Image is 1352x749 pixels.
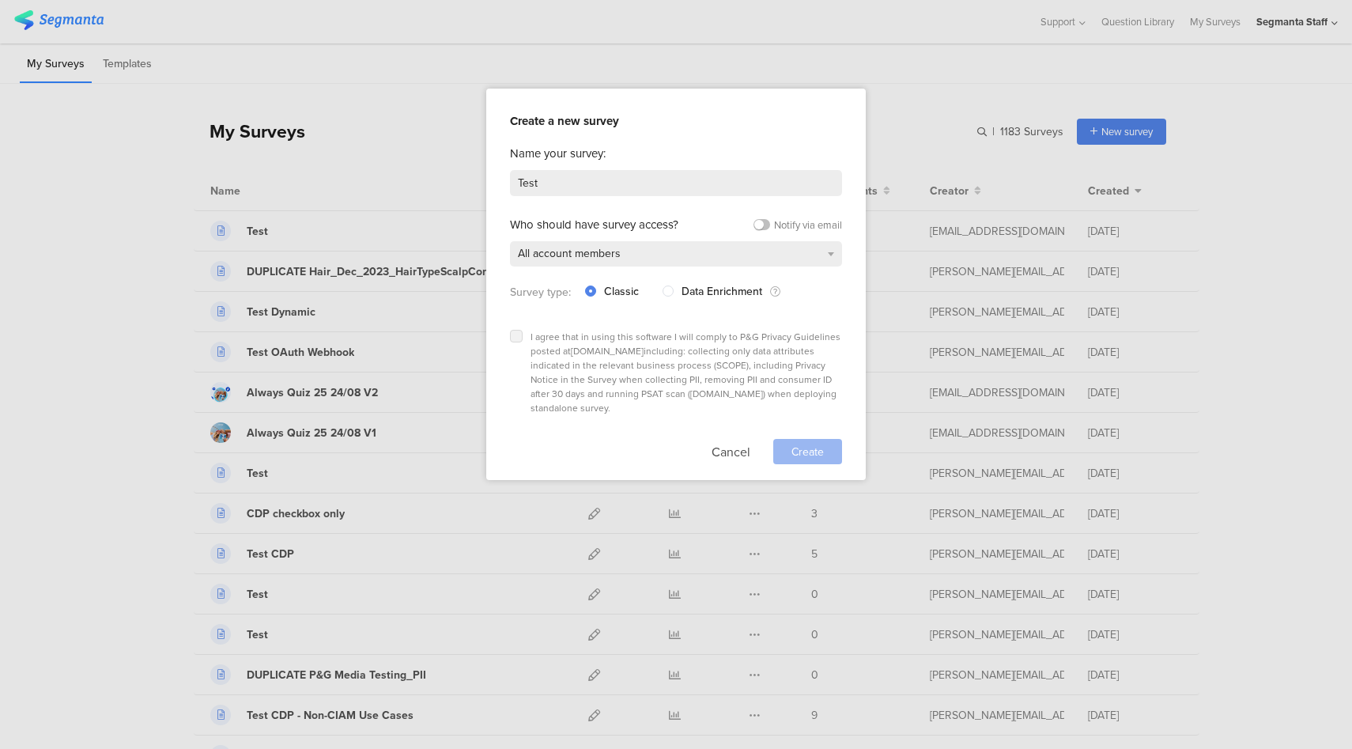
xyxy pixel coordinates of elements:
[774,218,842,233] div: Notify via email
[510,112,842,130] div: Create a new survey
[518,245,621,262] span: All account members
[690,387,763,401] a: [DOMAIN_NAME]
[712,439,750,464] button: Cancel
[531,330,840,415] span: I agree that in using this software I will comply to P&G Privacy Guidelines posted at including: ...
[510,284,571,301] span: Survey type:
[596,286,639,297] span: Classic
[510,216,678,233] div: Who should have survey access?
[682,283,762,300] span: Data Enrichment
[571,344,644,358] a: [DOMAIN_NAME]
[510,145,842,162] div: Name your survey:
